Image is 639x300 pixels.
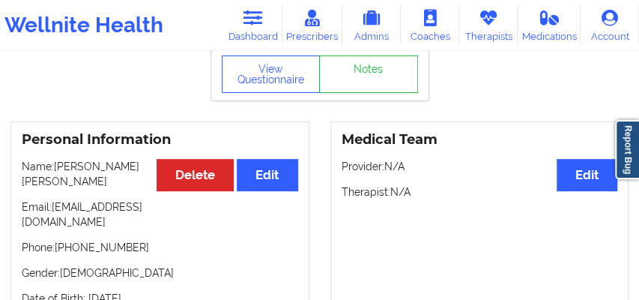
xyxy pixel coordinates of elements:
[222,55,321,93] button: View Questionnaire
[342,159,618,174] p: Provider: N/A
[615,120,639,179] a: Report Bug
[22,159,298,189] p: Name: [PERSON_NAME] [PERSON_NAME]
[518,5,581,45] a: Medications
[237,159,297,191] button: Edit
[22,265,298,280] p: Gender: [DEMOGRAPHIC_DATA]
[342,5,401,45] a: Admins
[22,131,298,148] h3: Personal Information
[401,5,459,45] a: Coaches
[342,184,618,199] p: Therapist: N/A
[22,199,298,229] p: Email: [EMAIL_ADDRESS][DOMAIN_NAME]
[581,5,639,45] a: Account
[342,131,618,148] h3: Medical Team
[22,240,298,255] p: Phone: [PHONE_NUMBER]
[459,5,518,45] a: Therapists
[319,55,418,93] a: Notes
[157,159,234,191] button: Delete
[557,159,617,191] button: Edit
[282,5,342,45] a: Prescribers
[224,5,282,45] a: Dashboard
